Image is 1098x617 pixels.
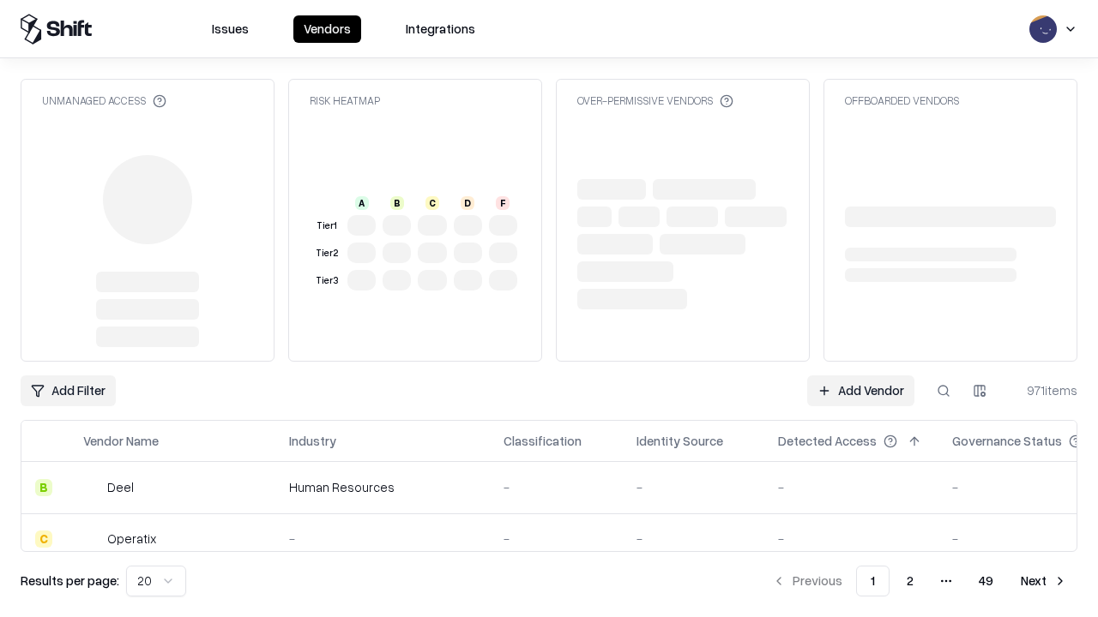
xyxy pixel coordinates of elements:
div: - [636,530,751,548]
div: Operatix [107,530,156,548]
div: Over-Permissive Vendors [577,93,733,108]
button: Integrations [395,15,486,43]
div: Identity Source [636,432,723,450]
div: - [636,478,751,496]
div: - [504,530,609,548]
div: Unmanaged Access [42,93,166,108]
p: Results per page: [21,572,119,590]
div: B [35,479,52,496]
button: 1 [856,566,890,596]
div: Offboarded Vendors [845,93,959,108]
div: Vendor Name [83,432,159,450]
button: 2 [893,566,927,596]
div: Tier 3 [313,273,341,288]
nav: pagination [762,566,1077,596]
div: Classification [504,432,582,450]
a: Add Vendor [807,375,914,406]
button: Next [1011,566,1077,596]
div: Detected Access [778,432,877,450]
button: Issues [202,15,259,43]
button: 49 [965,566,1007,596]
img: Deel [83,479,100,496]
button: Vendors [293,15,361,43]
div: - [289,530,476,548]
div: - [778,478,925,496]
div: Governance Status [952,432,1062,450]
div: - [504,478,609,496]
button: Add Filter [21,375,116,406]
img: Operatix [83,530,100,548]
div: - [778,530,925,548]
div: 971 items [1009,381,1077,399]
div: A [355,196,369,210]
div: B [390,196,404,210]
div: Tier 2 [313,246,341,261]
div: D [461,196,474,210]
div: C [35,530,52,548]
div: C [425,196,439,210]
div: Tier 1 [313,219,341,233]
div: Human Resources [289,478,476,496]
div: Deel [107,478,134,496]
div: F [496,196,510,210]
div: Risk Heatmap [310,93,380,108]
div: Industry [289,432,336,450]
